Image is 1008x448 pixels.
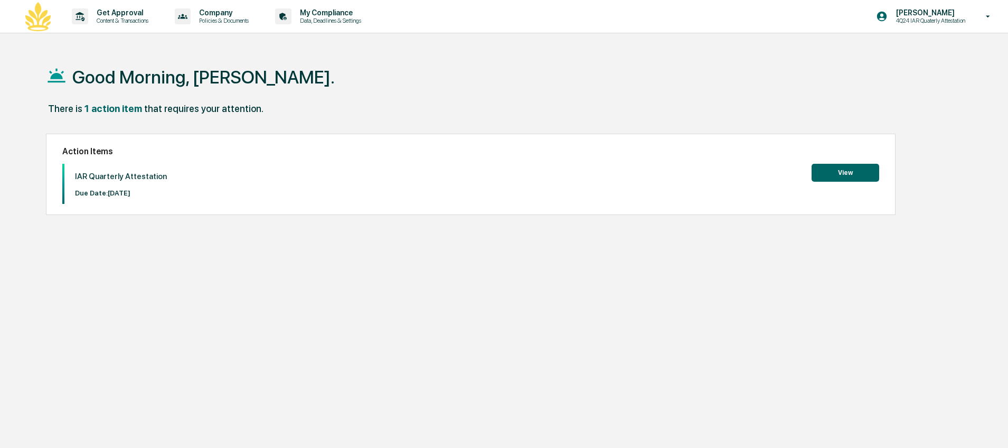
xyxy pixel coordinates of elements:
[72,67,335,88] h1: Good Morning, [PERSON_NAME].
[191,8,254,17] p: Company
[48,103,82,114] div: There is
[812,164,879,182] button: View
[88,8,154,17] p: Get Approval
[812,167,879,177] a: View
[291,8,366,17] p: My Compliance
[191,17,254,24] p: Policies & Documents
[75,172,167,181] p: IAR Quarterly Attestation
[25,2,51,31] img: logo
[75,189,167,197] p: Due Date: [DATE]
[888,8,971,17] p: [PERSON_NAME]
[888,17,971,24] p: 4Q24 IAR Quaterly Attestation
[291,17,366,24] p: Data, Deadlines & Settings
[84,103,142,114] div: 1 action item
[144,103,263,114] div: that requires your attention.
[62,146,879,156] h2: Action Items
[88,17,154,24] p: Content & Transactions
